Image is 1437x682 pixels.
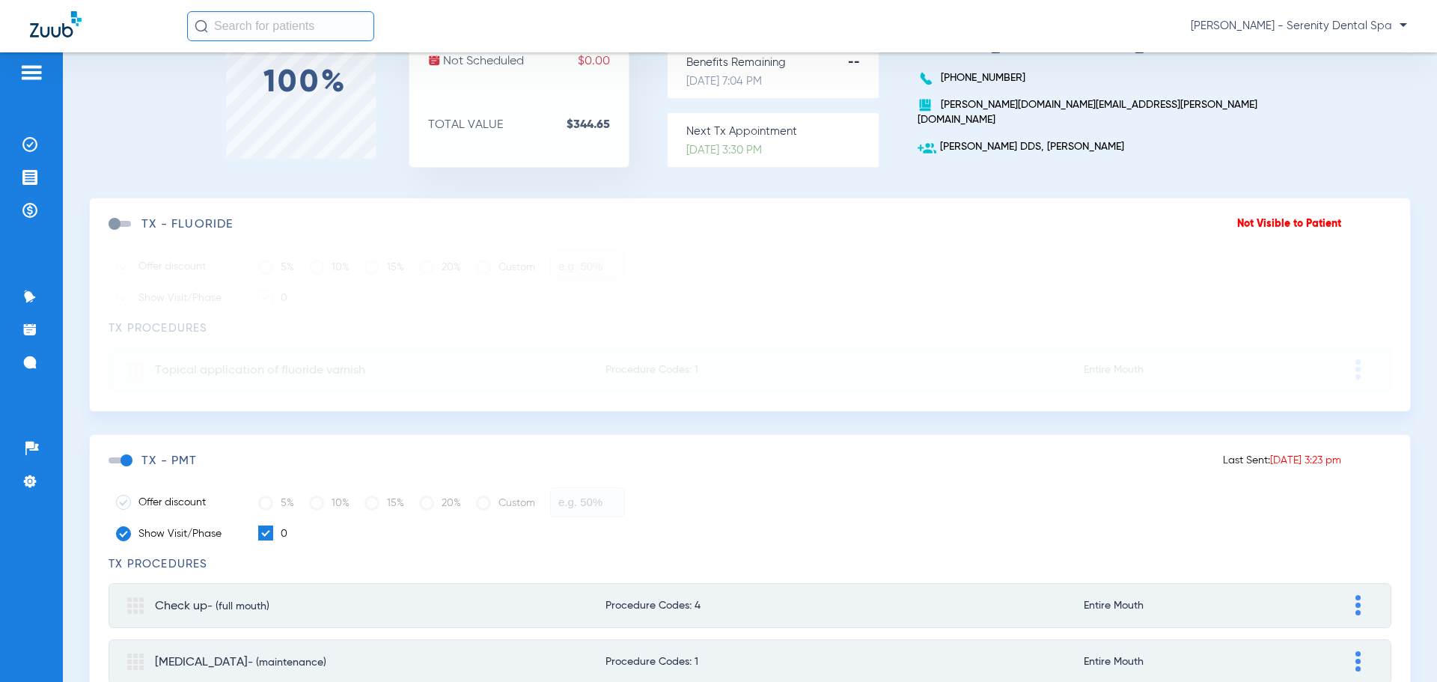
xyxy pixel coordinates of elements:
h3: TX - PMT [141,454,198,469]
p: [DATE] 7:04 PM [686,74,879,89]
img: group-dot-blue.svg [1355,595,1361,615]
span: Topical application of fluoride varnish [155,365,365,377]
p: [PERSON_NAME] DDS, [PERSON_NAME] [918,139,1312,154]
label: Show Visit/Phase [116,290,236,305]
label: Custom [476,488,535,518]
span: [DATE] 3:23 pm [1270,455,1341,466]
h3: TX Procedures [109,557,1391,572]
span: Procedure Codes: 4 [605,600,977,611]
label: 10% [309,488,350,518]
label: 100% [263,76,347,91]
span: [MEDICAL_DATA] [155,657,326,669]
label: 15% [364,488,404,518]
p: Next Tx Appointment [686,124,879,139]
p: Last Sent: [1223,453,1341,468]
img: group.svg [127,654,144,670]
span: Procedure Codes: 1 [605,657,977,667]
label: Custom [476,252,535,282]
img: Search Icon [195,19,208,33]
p: Not Scheduled [428,54,629,69]
p: [PHONE_NUMBER] [918,70,1312,85]
label: Offer discount [116,259,236,274]
p: [PERSON_NAME][DOMAIN_NAME][EMAIL_ADDRESS][PERSON_NAME][DOMAIN_NAME] [918,97,1312,127]
label: 10% [309,252,350,282]
mat-expansion-panel-header: Topical application of fluoride varnishProcedure Codes: 1Entire Mouth [109,347,1391,392]
img: add-user.svg [918,139,936,158]
strong: $344.65 [567,118,629,133]
p: Benefits Remaining [686,55,879,70]
label: 20% [419,488,461,518]
label: 15% [364,252,404,282]
label: 20% [419,252,461,282]
p: TOTAL VALUE [428,118,629,133]
img: voice-call-b.svg [918,70,937,87]
span: - (maintenance) [248,657,326,668]
strong: -- [848,55,879,70]
img: group-dot-blue.svg [1355,651,1361,672]
span: Check up [155,600,269,612]
mat-expansion-panel-header: Check up- (full mouth)Procedure Codes: 4Entire Mouth [109,583,1391,628]
img: book.svg [918,97,933,112]
span: Procedure Codes: 1 [605,365,977,375]
span: [PERSON_NAME] - Serenity Dental Spa [1191,19,1407,34]
label: 0 [258,290,287,306]
img: not-scheduled.svg [428,54,441,67]
img: group-dot-blue.svg [1355,359,1361,380]
label: 0 [258,526,287,542]
img: Zuub Logo [30,11,82,37]
label: 5% [258,488,294,518]
img: group.svg [127,362,144,378]
h3: TX - fluoride [141,217,234,232]
img: group.svg [127,597,144,614]
label: Show Visit/Phase [116,526,236,541]
h3: TX Procedures [109,321,1391,336]
span: $0.00 [578,54,629,69]
input: e.g. 50% [550,251,625,281]
span: Entire Mouth [1084,600,1243,611]
p: [DATE] 3:30 PM [686,143,879,158]
label: 5% [258,252,294,282]
input: e.g. 50% [550,487,625,517]
p: Not Visible to Patient [1237,216,1341,231]
span: Entire Mouth [1084,657,1243,667]
span: Entire Mouth [1084,365,1243,375]
span: - (full mouth) [207,601,269,612]
label: Offer discount [116,495,236,510]
img: hamburger-icon [19,64,43,82]
input: Search for patients [187,11,374,41]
